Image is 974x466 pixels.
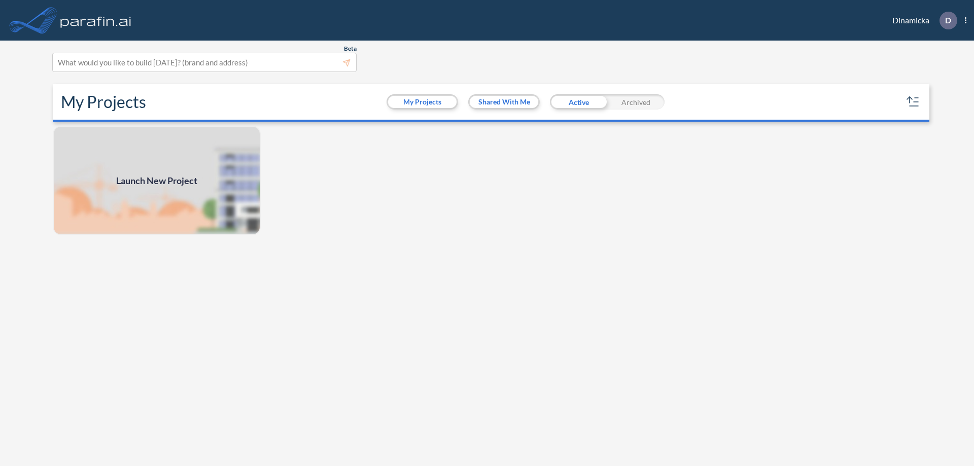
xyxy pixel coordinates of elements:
[877,12,966,29] div: Dinamicka
[388,96,457,108] button: My Projects
[607,94,665,110] div: Archived
[550,94,607,110] div: Active
[61,92,146,112] h2: My Projects
[945,16,951,25] p: D
[344,45,357,53] span: Beta
[905,94,921,110] button: sort
[116,174,197,188] span: Launch New Project
[53,126,261,235] img: add
[53,126,261,235] a: Launch New Project
[470,96,538,108] button: Shared With Me
[58,10,133,30] img: logo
